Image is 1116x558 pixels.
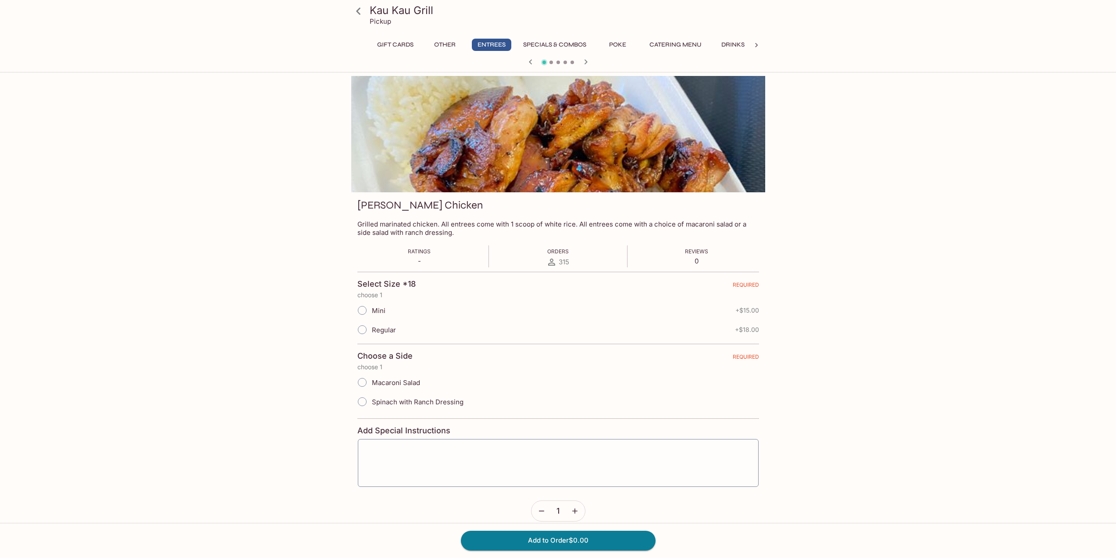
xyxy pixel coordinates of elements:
[735,326,759,333] span: + $18.00
[472,39,511,51] button: Entrees
[351,76,765,192] div: Teri Chicken
[518,39,591,51] button: Specials & Combos
[372,39,418,51] button: Gift Cards
[408,257,431,265] p: -
[685,248,708,255] span: Reviews
[733,353,759,364] span: REQUIRED
[372,378,420,387] span: Macaroni Salad
[685,257,708,265] p: 0
[461,531,656,550] button: Add to Order$0.00
[357,198,483,212] h3: [PERSON_NAME] Chicken
[547,248,569,255] span: Orders
[733,281,759,292] span: REQUIRED
[556,506,560,516] span: 1
[370,17,391,25] p: Pickup
[357,426,759,436] h4: Add Special Instructions
[357,279,416,289] h4: Select Size *18
[372,306,385,315] span: Mini
[713,39,753,51] button: Drinks
[372,326,396,334] span: Regular
[357,351,413,361] h4: Choose a Side
[372,398,464,406] span: Spinach with Ranch Dressing
[559,258,569,266] span: 315
[357,292,759,299] p: choose 1
[645,39,706,51] button: Catering Menu
[735,307,759,314] span: + $15.00
[357,220,759,237] p: Grilled marinated chicken. All entrees come with 1 scoop of white rice. All entrees come with a c...
[425,39,465,51] button: Other
[408,248,431,255] span: Ratings
[357,364,759,371] p: choose 1
[598,39,638,51] button: Poke
[370,4,762,17] h3: Kau Kau Grill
